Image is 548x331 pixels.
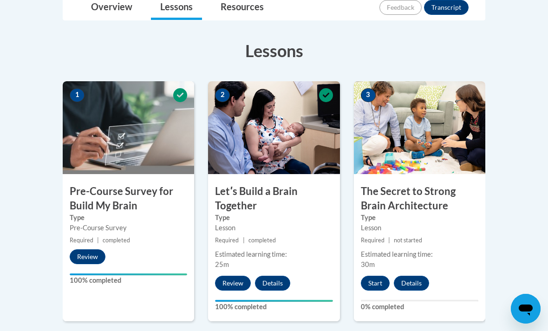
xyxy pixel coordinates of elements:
span: completed [103,237,130,244]
div: Estimated learning time: [361,249,478,260]
span: completed [248,237,276,244]
label: 100% completed [70,275,187,286]
iframe: Button to launch messaging window [511,294,541,324]
label: Type [361,213,478,223]
img: Course Image [208,81,339,174]
div: Your progress [215,300,333,302]
h3: Letʹs Build a Brain Together [208,184,339,213]
label: Type [70,213,187,223]
div: Your progress [70,273,187,275]
label: Type [215,213,333,223]
h3: The Secret to Strong Brain Architecture [354,184,485,213]
label: 100% completed [215,302,333,312]
label: 0% completed [361,302,478,312]
img: Course Image [354,81,485,174]
span: 1 [70,88,85,102]
span: | [388,237,390,244]
button: Review [70,249,105,264]
span: Required [361,237,385,244]
button: Start [361,276,390,291]
div: Pre-Course Survey [70,223,187,233]
button: Review [215,276,251,291]
h3: Pre-Course Survey for Build My Brain [63,184,194,213]
span: | [243,237,245,244]
h3: Lessons [63,39,485,62]
span: 30m [361,260,375,268]
span: not started [394,237,422,244]
span: Required [215,237,239,244]
div: Lesson [361,223,478,233]
span: 3 [361,88,376,102]
span: Required [70,237,93,244]
span: 25m [215,260,229,268]
span: | [97,237,99,244]
button: Details [255,276,290,291]
div: Estimated learning time: [215,249,333,260]
img: Course Image [63,81,194,174]
div: Lesson [215,223,333,233]
button: Details [394,276,429,291]
span: 2 [215,88,230,102]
